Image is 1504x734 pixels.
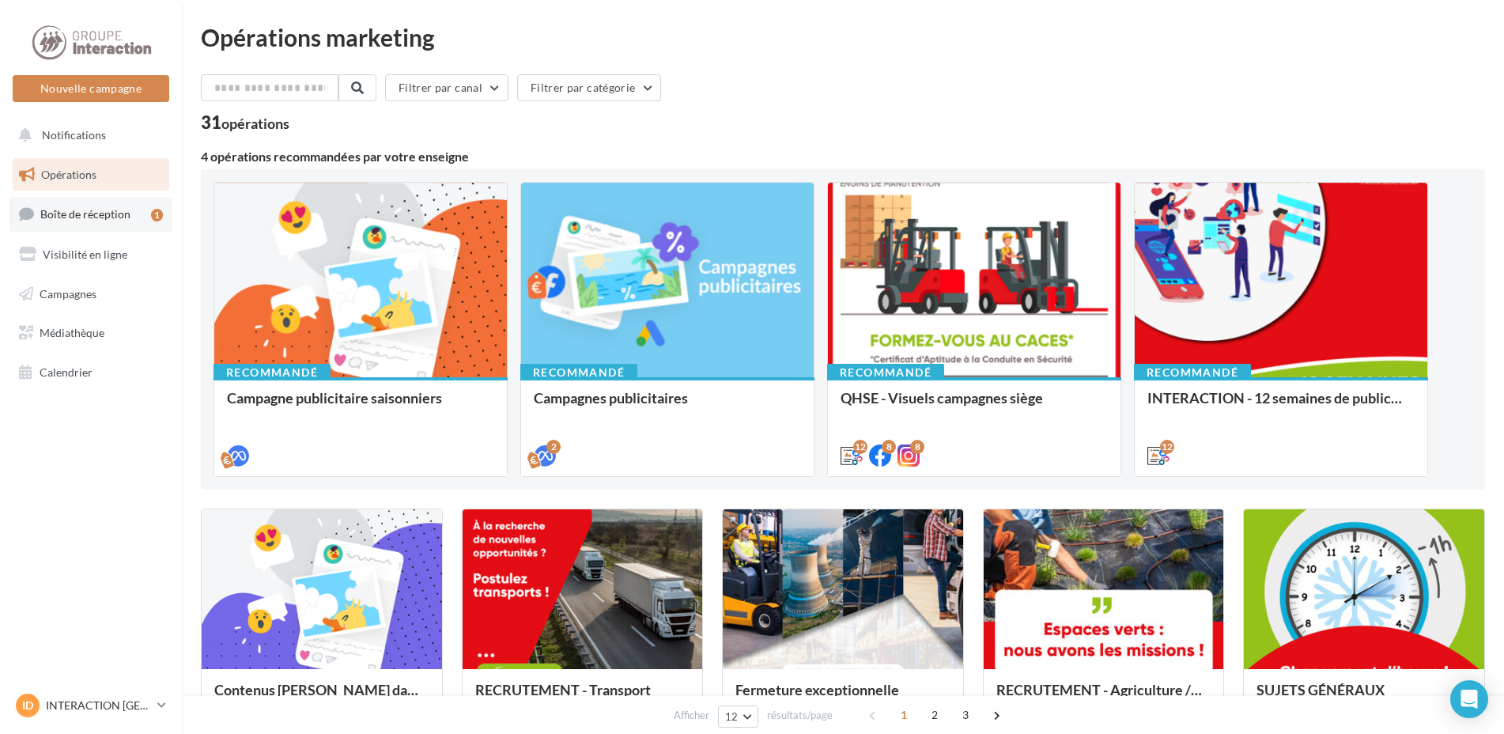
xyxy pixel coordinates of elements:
[9,316,172,350] a: Médiathèque
[41,168,96,181] span: Opérations
[517,74,661,101] button: Filtrer par catégorie
[385,74,508,101] button: Filtrer par canal
[1450,680,1488,718] div: Open Intercom Messenger
[475,682,690,713] div: RECRUTEMENT - Transport
[546,440,561,454] div: 2
[42,128,106,142] span: Notifications
[201,25,1485,49] div: Opérations marketing
[43,248,127,261] span: Visibilité en ligne
[9,119,166,152] button: Notifications
[40,326,104,339] span: Médiathèque
[13,690,169,721] a: ID INTERACTION [GEOGRAPHIC_DATA]
[22,698,33,713] span: ID
[674,708,709,723] span: Afficher
[9,197,172,231] a: Boîte de réception1
[910,440,924,454] div: 8
[9,356,172,389] a: Calendrier
[882,440,896,454] div: 8
[9,278,172,311] a: Campagnes
[922,702,947,728] span: 2
[46,698,151,713] p: INTERACTION [GEOGRAPHIC_DATA]
[151,209,163,221] div: 1
[520,364,637,381] div: Recommandé
[214,682,429,713] div: Contenus [PERSON_NAME] dans un esprit estival
[841,390,1108,422] div: QHSE - Visuels campagnes siège
[40,286,96,300] span: Campagnes
[214,364,331,381] div: Recommandé
[891,702,916,728] span: 1
[201,150,1485,163] div: 4 opérations recommandées par votre enseigne
[953,702,978,728] span: 3
[227,390,494,422] div: Campagne publicitaire saisonniers
[9,158,172,191] a: Opérations
[9,238,172,271] a: Visibilité en ligne
[853,440,867,454] div: 12
[827,364,944,381] div: Recommandé
[1256,682,1472,713] div: SUJETS GÉNÉRAUX
[221,116,289,131] div: opérations
[767,708,833,723] span: résultats/page
[534,390,801,422] div: Campagnes publicitaires
[1134,364,1251,381] div: Recommandé
[40,207,130,221] span: Boîte de réception
[40,365,93,379] span: Calendrier
[725,710,739,723] span: 12
[718,706,758,728] button: 12
[735,682,950,713] div: Fermeture exceptionnelle
[996,682,1211,713] div: RECRUTEMENT - Agriculture / Espaces verts
[1160,440,1174,454] div: 12
[13,75,169,102] button: Nouvelle campagne
[201,114,289,131] div: 31
[1147,390,1415,422] div: INTERACTION - 12 semaines de publication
